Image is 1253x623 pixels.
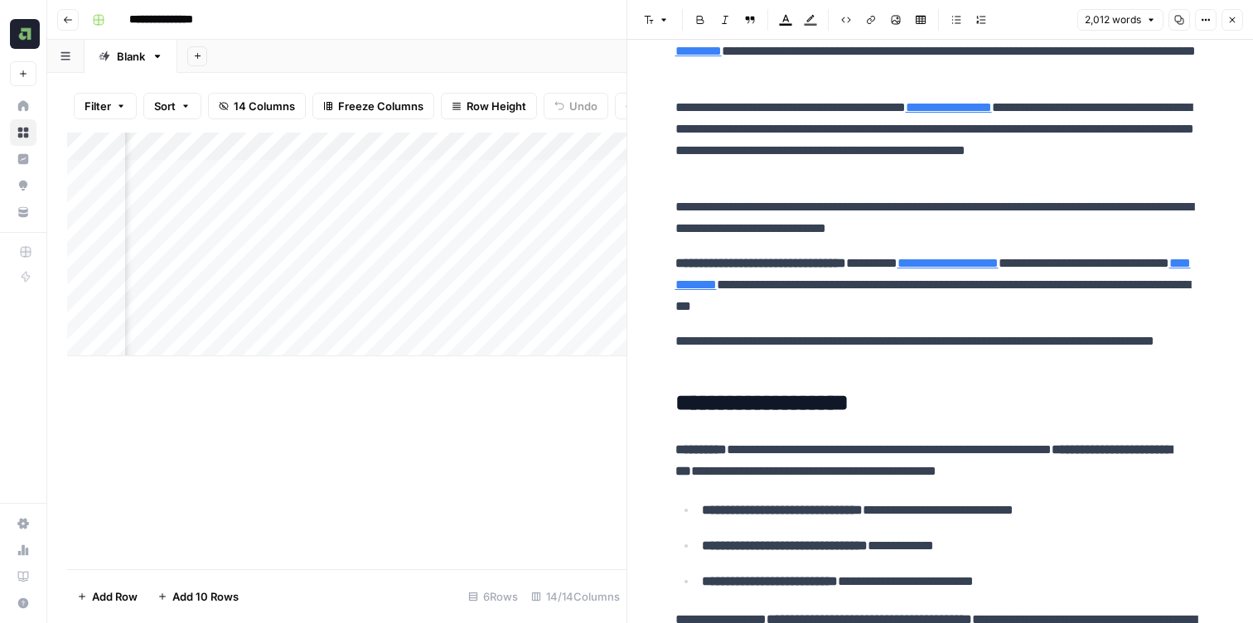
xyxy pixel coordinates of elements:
[148,583,249,610] button: Add 10 Rows
[10,146,36,172] a: Insights
[462,583,525,610] div: 6 Rows
[338,98,423,114] span: Freeze Columns
[525,583,626,610] div: 14/14 Columns
[234,98,295,114] span: 14 Columns
[10,537,36,563] a: Usage
[10,13,36,55] button: Workspace: Assembled
[10,119,36,146] a: Browse
[312,93,434,119] button: Freeze Columns
[117,48,145,65] div: Blank
[143,93,201,119] button: Sort
[1085,12,1141,27] span: 2,012 words
[10,199,36,225] a: Your Data
[154,98,176,114] span: Sort
[172,588,239,605] span: Add 10 Rows
[10,563,36,590] a: Learning Hub
[1077,9,1163,31] button: 2,012 words
[569,98,597,114] span: Undo
[467,98,526,114] span: Row Height
[10,590,36,616] button: Help + Support
[67,583,148,610] button: Add Row
[85,98,111,114] span: Filter
[10,510,36,537] a: Settings
[92,588,138,605] span: Add Row
[544,93,608,119] button: Undo
[85,40,177,73] a: Blank
[441,93,537,119] button: Row Height
[208,93,306,119] button: 14 Columns
[74,93,137,119] button: Filter
[10,19,40,49] img: Assembled Logo
[10,172,36,199] a: Opportunities
[10,93,36,119] a: Home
